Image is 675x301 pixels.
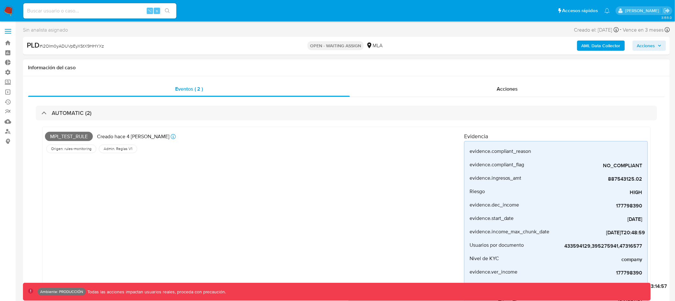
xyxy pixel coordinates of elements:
span: evidence.dec_income [470,202,519,208]
span: Usuarios por documento [470,242,524,248]
span: 433594129,395275941,47316577 [547,243,642,249]
span: [DATE]T20:48:59 [550,230,645,236]
span: [DATE] [547,216,642,222]
span: ⌥ [147,8,152,14]
div: MLA [366,42,382,49]
b: AML Data Collector [582,41,620,51]
span: 177798390 [547,203,642,209]
span: Riesgo [470,188,485,195]
span: Eventos ( 2 ) [175,85,203,93]
p: OPEN - WAITING ASSIGN [308,41,364,50]
a: Notificaciones [605,8,610,13]
span: Origen: rules-monitoring [50,146,92,151]
h4: Evidencia [464,133,648,140]
p: Todas las acciones impactan usuarios reales, proceda con precaución. [86,289,226,295]
span: - [620,26,622,34]
span: Nivel de KYC [470,255,499,262]
span: evidence.start_date [470,215,514,222]
button: search-icon [161,6,174,15]
h1: Información del caso [28,64,665,71]
span: NO_COMPLIANT [547,162,642,169]
span: evidence.income_max_chunk_date [470,229,550,235]
a: Salir [664,7,670,14]
button: AML Data Collector [577,41,625,51]
b: PLD [27,40,40,50]
p: Ambiente: PRODUCCIÓN [40,290,83,293]
span: # i2OIm0yADUVpEyXStX9HHYXz [40,43,104,49]
span: company [547,256,642,263]
span: evidence.compliant_reason [470,148,531,154]
div: AUTOMATIC (2) [36,106,657,120]
span: evidence.compliant_flag [470,162,524,168]
span: Acciones [637,41,655,51]
p: Creado hace 4 [PERSON_NAME] [97,133,169,140]
h3: AUTOMATIC (2) [52,109,92,117]
input: Buscar usuario o caso... [23,7,176,15]
span: Mpi_test_rule [45,132,93,141]
span: 887543125.02 [547,176,642,182]
span: Acciones [497,85,518,93]
button: Acciones [633,41,666,51]
span: HIGH [547,189,642,196]
span: s [156,8,158,14]
span: evidence.ver_income [470,269,518,275]
div: Creado el: [DATE] [574,26,619,34]
span: evidence.ingresos_amt [470,175,522,181]
span: Admin. Reglas V1 [103,146,133,151]
span: evidence.proof_of_income_max_chunk_date [470,282,572,289]
span: Sin analista asignado [23,26,68,34]
p: diego.assum@mercadolibre.com [625,8,661,14]
span: 177798390 [547,270,642,276]
span: Vence en 3 meses [623,26,664,34]
span: Accesos rápidos [562,7,598,14]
